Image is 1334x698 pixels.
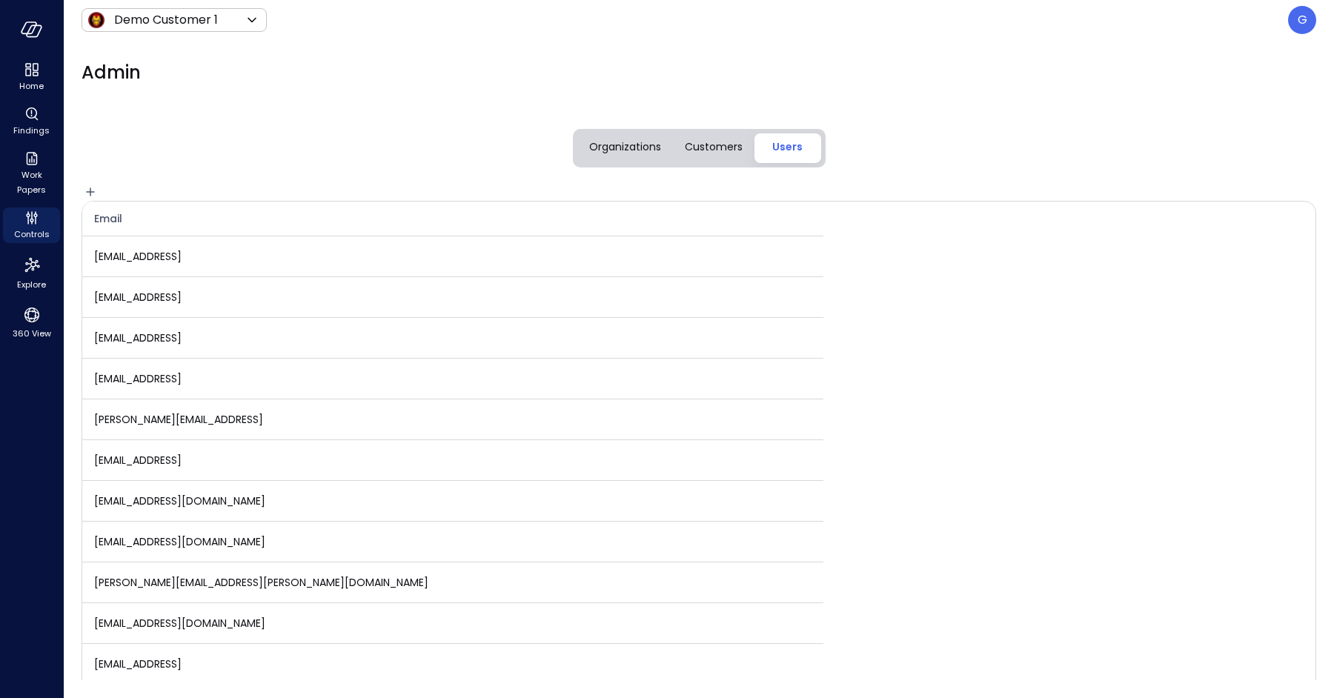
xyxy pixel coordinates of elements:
[82,183,99,201] button: expand row
[94,371,182,386] span: [EMAIL_ADDRESS]
[772,139,803,155] span: Users
[3,252,60,293] div: Explore
[82,61,141,84] span: Admin
[94,290,182,305] span: [EMAIL_ADDRESS]
[94,330,182,345] span: [EMAIL_ADDRESS]
[3,302,60,342] div: 360 View
[1288,6,1316,34] div: Guy
[94,657,182,671] span: [EMAIL_ADDRESS]
[3,148,60,199] div: Work Papers
[114,11,218,29] p: Demo Customer 1
[1298,11,1307,29] p: G
[94,210,122,227] span: Email
[94,453,182,468] span: [EMAIL_ADDRESS]
[13,326,51,341] span: 360 View
[94,412,263,427] span: [PERSON_NAME][EMAIL_ADDRESS]
[3,104,60,139] div: Findings
[94,616,265,631] span: [EMAIL_ADDRESS][DOMAIN_NAME]
[94,249,182,264] span: [EMAIL_ADDRESS]
[9,167,54,197] span: Work Papers
[685,139,743,155] span: Customers
[3,207,60,243] div: Controls
[3,59,60,95] div: Home
[87,11,105,29] img: Icon
[13,123,50,138] span: Findings
[94,534,265,549] span: [EMAIL_ADDRESS][DOMAIN_NAME]
[94,575,428,590] span: [PERSON_NAME][EMAIL_ADDRESS][PERSON_NAME][DOMAIN_NAME]
[17,277,46,292] span: Explore
[94,493,265,508] span: [EMAIL_ADDRESS][DOMAIN_NAME]
[14,227,50,242] span: Controls
[19,79,44,93] span: Home
[589,139,661,155] span: Organizations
